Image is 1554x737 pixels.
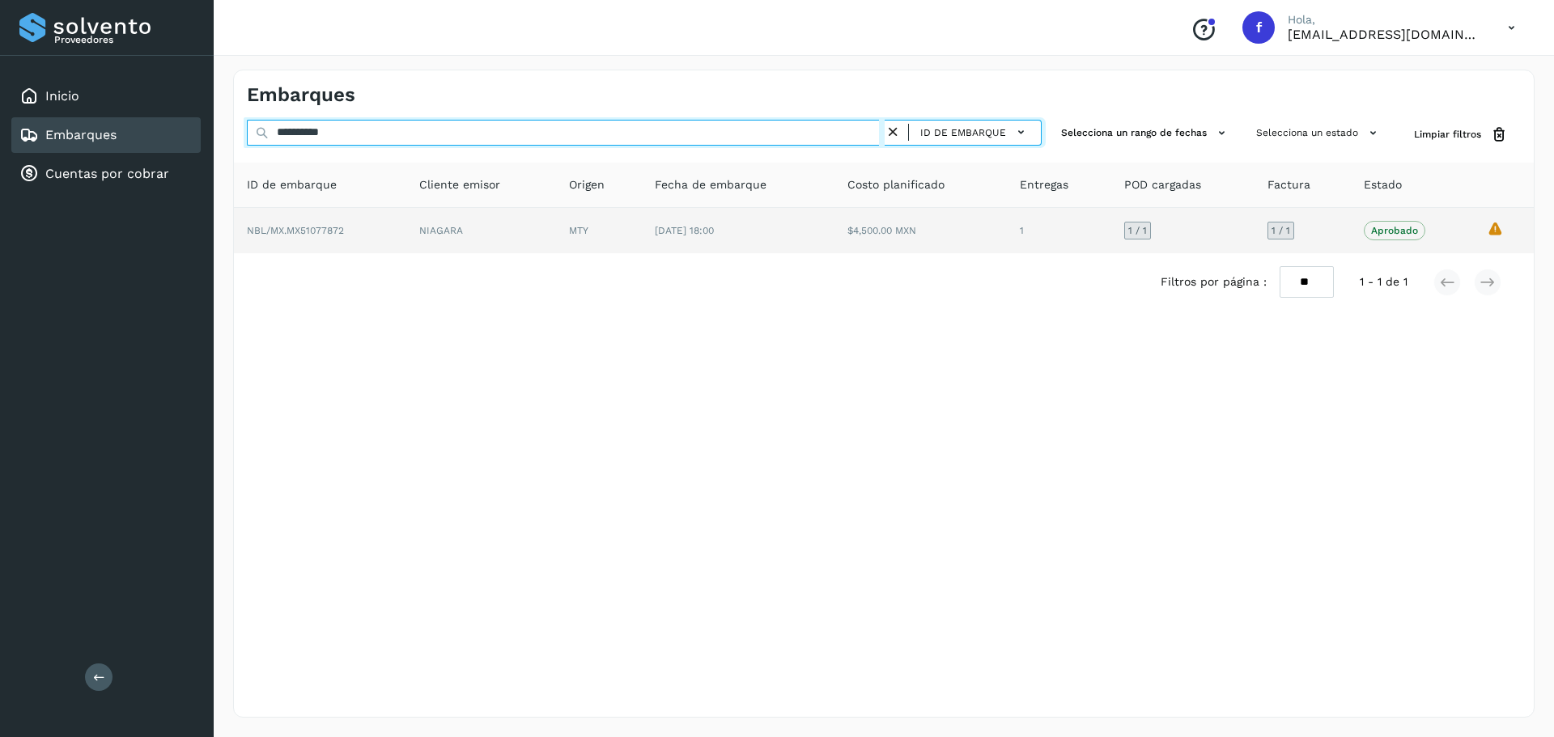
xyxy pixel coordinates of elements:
[834,208,1007,253] td: $4,500.00 MXN
[1007,208,1111,253] td: 1
[920,125,1006,140] span: ID de embarque
[1360,273,1408,290] span: 1 - 1 de 1
[847,176,945,193] span: Costo planificado
[11,156,201,192] div: Cuentas por cobrar
[556,208,642,253] td: MTY
[1055,120,1237,146] button: Selecciona un rango de fechas
[1020,176,1068,193] span: Entregas
[1272,226,1290,235] span: 1 / 1
[11,78,201,114] div: Inicio
[406,208,556,253] td: NIAGARA
[915,121,1034,144] button: ID de embarque
[1371,225,1418,236] p: Aprobado
[655,225,714,236] span: [DATE] 18:00
[1401,120,1521,150] button: Limpiar filtros
[247,225,344,236] span: NBL/MX.MX51077872
[1124,176,1201,193] span: POD cargadas
[11,117,201,153] div: Embarques
[45,166,169,181] a: Cuentas por cobrar
[655,176,766,193] span: Fecha de embarque
[54,34,194,45] p: Proveedores
[247,176,337,193] span: ID de embarque
[45,127,117,142] a: Embarques
[1364,176,1402,193] span: Estado
[569,176,605,193] span: Origen
[419,176,500,193] span: Cliente emisor
[1414,127,1481,142] span: Limpiar filtros
[1267,176,1310,193] span: Factura
[1288,13,1482,27] p: Hola,
[1161,273,1267,290] span: Filtros por página :
[1128,226,1147,235] span: 1 / 1
[1288,27,1482,42] p: facturacion@salgofreight.com
[247,83,355,107] h4: Embarques
[1250,120,1388,146] button: Selecciona un estado
[45,88,79,104] a: Inicio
